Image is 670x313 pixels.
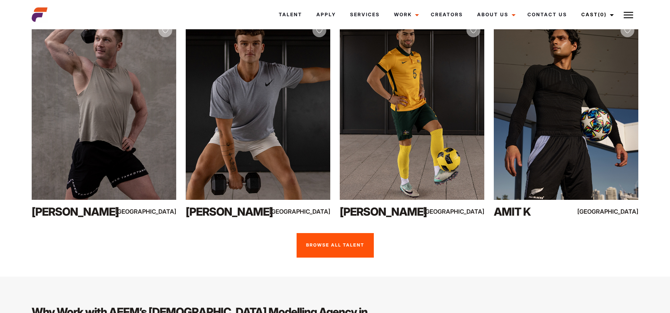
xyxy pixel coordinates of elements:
[595,207,639,216] div: [GEOGRAPHIC_DATA]
[574,4,619,25] a: Cast(0)
[598,11,607,17] span: (0)
[424,4,470,25] a: Creators
[287,207,330,216] div: [GEOGRAPHIC_DATA]
[494,204,581,220] div: Amit K
[340,204,426,220] div: [PERSON_NAME]
[343,4,387,25] a: Services
[186,204,272,220] div: [PERSON_NAME]
[520,4,574,25] a: Contact Us
[441,207,485,216] div: [GEOGRAPHIC_DATA]
[32,204,118,220] div: [PERSON_NAME]
[470,4,520,25] a: About Us
[272,4,309,25] a: Talent
[32,7,48,23] img: cropped-aefm-brand-fav-22-square.png
[624,10,633,20] img: Burger icon
[387,4,424,25] a: Work
[309,4,343,25] a: Apply
[297,233,374,258] a: Browse all talent
[133,207,176,216] div: [GEOGRAPHIC_DATA]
